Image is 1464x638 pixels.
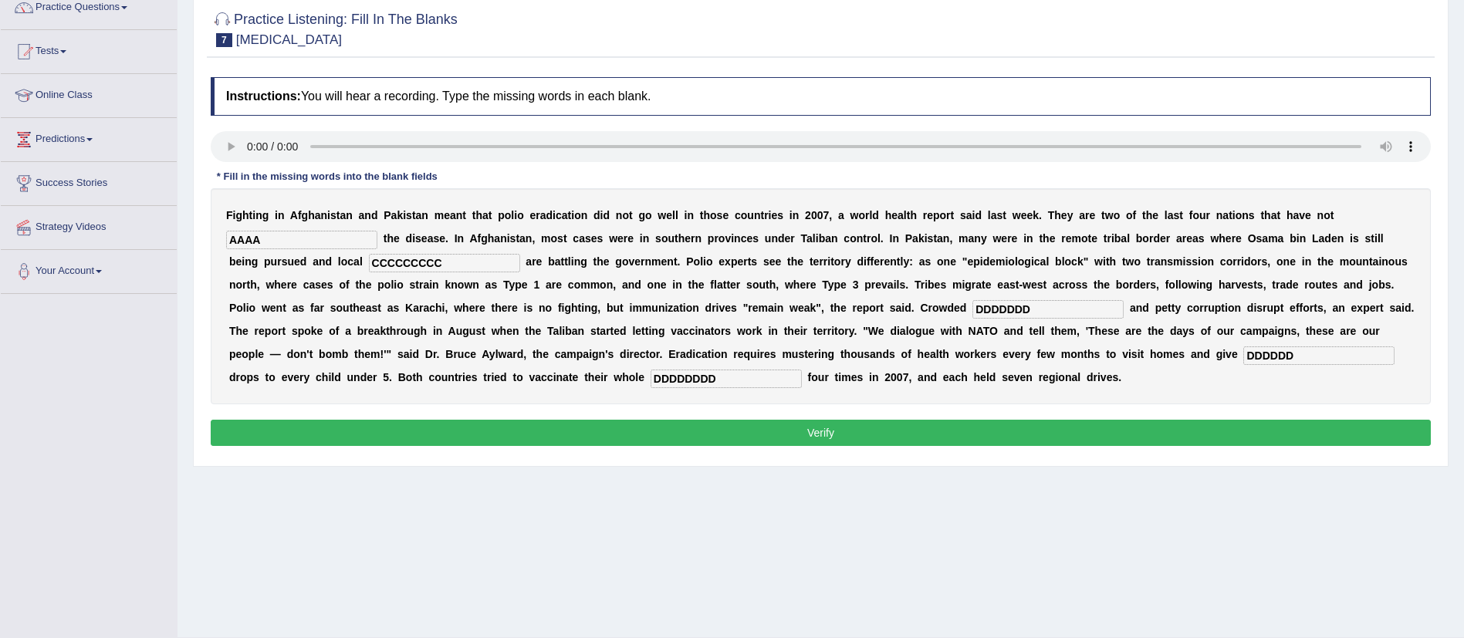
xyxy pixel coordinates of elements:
[540,209,546,221] b: a
[722,209,729,221] b: e
[869,209,872,221] b: l
[1236,209,1243,221] b: o
[1192,209,1199,221] b: o
[242,209,249,221] b: h
[1061,232,1065,245] b: r
[511,209,514,221] b: l
[579,232,585,245] b: a
[571,209,574,221] b: i
[1026,209,1033,221] b: e
[439,232,445,245] b: e
[1126,209,1133,221] b: o
[1012,232,1018,245] b: e
[1232,209,1236,221] b: i
[226,209,233,221] b: F
[1153,232,1160,245] b: d
[308,209,315,221] b: h
[823,209,829,221] b: 7
[865,209,869,221] b: r
[904,209,907,221] b: l
[943,232,950,245] b: n
[1104,232,1107,245] b: t
[741,232,747,245] b: c
[658,209,666,221] b: w
[1136,232,1143,245] b: b
[529,209,536,221] b: e
[517,209,524,221] b: o
[384,232,387,245] b: t
[819,232,826,245] b: b
[211,420,1431,446] button: Verify
[1,162,177,201] a: Success Stories
[1229,209,1232,221] b: t
[1324,209,1330,221] b: o
[754,209,761,221] b: n
[1149,232,1153,245] b: r
[1081,232,1088,245] b: o
[364,209,371,221] b: n
[925,232,928,245] b: i
[991,209,997,221] b: a
[330,209,336,221] b: s
[850,232,857,245] b: o
[714,232,718,245] b: r
[397,209,403,221] b: k
[813,232,816,245] b: l
[867,232,871,245] b: r
[1039,232,1043,245] b: t
[416,209,422,221] b: a
[811,209,817,221] b: 0
[960,209,966,221] b: s
[1,206,177,245] a: Strategy Videos
[298,209,302,221] b: f
[1206,209,1210,221] b: r
[668,232,675,245] b: u
[1066,232,1072,245] b: e
[1286,209,1293,221] b: h
[735,209,741,221] b: c
[937,232,943,245] b: a
[1013,209,1021,221] b: w
[974,232,981,245] b: n
[593,209,600,221] b: d
[638,209,645,221] b: g
[384,209,391,221] b: P
[1146,209,1153,221] b: h
[369,254,520,272] input: blank
[881,232,884,245] b: .
[551,232,558,245] b: o
[236,32,342,47] small: [MEDICAL_DATA]
[616,209,623,221] b: n
[252,209,255,221] b: i
[1048,209,1055,221] b: T
[752,232,759,245] b: s
[871,232,877,245] b: o
[488,232,495,245] b: h
[1039,209,1042,221] b: .
[928,232,934,245] b: s
[562,209,568,221] b: a
[672,209,675,221] b: l
[771,232,778,245] b: n
[478,232,482,245] b: f
[1168,209,1174,221] b: a
[359,209,365,221] b: a
[1091,232,1097,245] b: e
[817,209,823,221] b: 0
[216,33,232,47] span: 7
[262,209,269,221] b: g
[1305,209,1311,221] b: e
[574,209,581,221] b: o
[1249,209,1255,221] b: s
[290,209,298,221] b: A
[789,209,793,221] b: i
[997,209,1003,221] b: s
[278,209,285,221] b: n
[801,232,807,245] b: T
[233,209,236,221] b: i
[777,209,783,221] b: s
[1033,209,1039,221] b: k
[1317,209,1324,221] b: n
[553,209,556,221] b: i
[992,232,1001,245] b: w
